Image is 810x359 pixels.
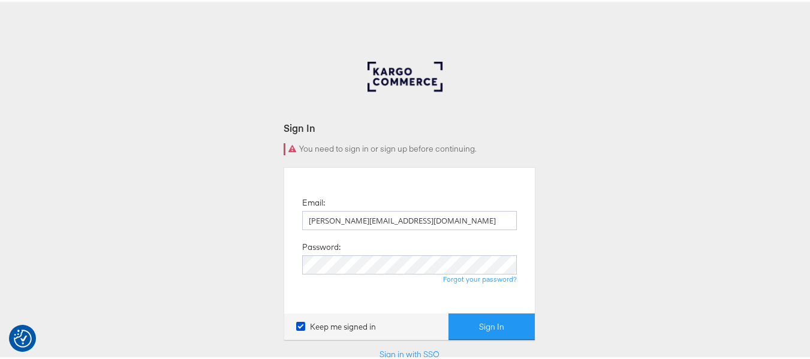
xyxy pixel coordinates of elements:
[302,240,341,251] label: Password:
[14,328,32,346] button: Consent Preferences
[302,195,325,207] label: Email:
[443,273,517,282] a: Forgot your password?
[302,209,517,228] input: Email
[284,141,535,153] div: You need to sign in or sign up before continuing.
[380,347,439,358] a: Sign in with SSO
[284,119,535,133] div: Sign In
[14,328,32,346] img: Revisit consent button
[296,319,376,331] label: Keep me signed in
[448,312,535,339] button: Sign In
